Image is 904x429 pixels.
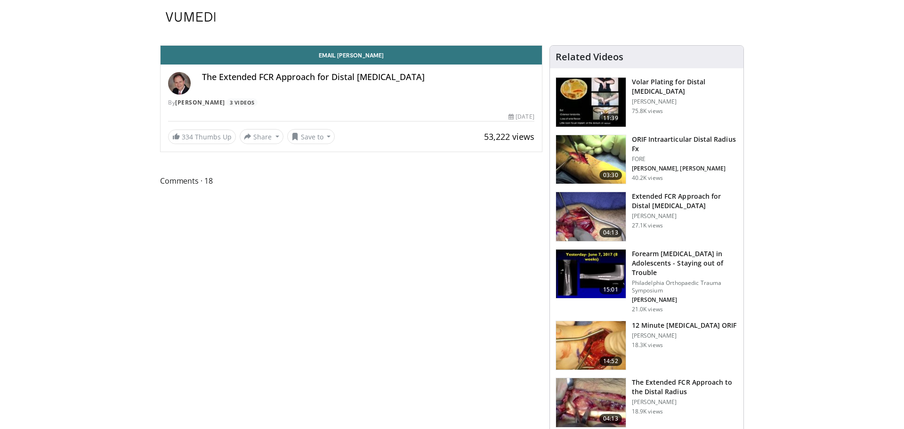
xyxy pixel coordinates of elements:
[556,51,623,63] h4: Related Videos
[632,249,738,277] h3: Forearm [MEDICAL_DATA] in Adolescents - Staying out of Trouble
[632,155,738,163] p: FORE
[556,135,738,185] a: 03:30 ORIF Intraarticular Distal Radius Fx FORE [PERSON_NAME], [PERSON_NAME] 40.2K views
[556,192,626,241] img: _514ecLNcU81jt9H5hMDoxOjA4MTtFn1_1.150x105_q85_crop-smart_upscale.jpg
[556,192,738,242] a: 04:13 Extended FCR Approach for Distal [MEDICAL_DATA] [PERSON_NAME] 27.1K views
[484,131,534,142] span: 53,222 views
[599,113,622,123] span: 11:39
[599,285,622,294] span: 15:01
[599,414,622,423] span: 04:13
[240,129,283,144] button: Share
[632,321,737,330] h3: 12 Minute [MEDICAL_DATA] ORIF
[632,332,737,340] p: [PERSON_NAME]
[287,129,335,144] button: Save to
[632,192,738,210] h3: Extended FCR Approach for Distal [MEDICAL_DATA]
[160,175,542,187] span: Comments 18
[556,135,626,184] img: 212608_0000_1.png.150x105_q85_crop-smart_upscale.jpg
[632,306,663,313] p: 21.0K views
[632,279,738,294] p: Philadelphia Orthopaedic Trauma Symposium
[632,378,738,397] h3: The Extended FCR Approach to the Distal Radius
[168,130,236,144] a: 334 Thumbs Up
[599,228,622,237] span: 04:13
[632,98,738,105] p: [PERSON_NAME]
[226,98,258,106] a: 3 Videos
[632,398,738,406] p: [PERSON_NAME]
[632,77,738,96] h3: Volar Plating for Distal [MEDICAL_DATA]
[168,98,534,107] div: By
[632,296,738,304] p: Scott Kozin
[556,250,626,299] img: 25619031-145e-4c60-a054-82f5ddb5a1ab.150x105_q85_crop-smart_upscale.jpg
[556,378,626,427] img: 320113_0000_1.png.150x105_q85_crop-smart_upscale.jpg
[599,170,622,180] span: 03:30
[632,341,663,349] p: 18.3K views
[632,174,663,182] p: 40.2K views
[632,107,663,115] p: 75.8K views
[175,98,225,106] a: [PERSON_NAME]
[599,356,622,366] span: 14:52
[556,78,626,127] img: Vumedi-_volar_plating_100006814_3.jpg.150x105_q85_crop-smart_upscale.jpg
[556,321,738,371] a: 14:52 12 Minute [MEDICAL_DATA] ORIF [PERSON_NAME] 18.3K views
[556,249,738,313] a: 15:01 Forearm [MEDICAL_DATA] in Adolescents - Staying out of Trouble Philadelphia Orthopaedic Tra...
[556,321,626,370] img: 99621ec1-f93f-4954-926a-d628ad4370b3.jpg.150x105_q85_crop-smart_upscale.jpg
[161,46,542,65] a: Email [PERSON_NAME]
[556,378,738,428] a: 04:13 The Extended FCR Approach to the Distal Radius [PERSON_NAME] 18.9K views
[632,212,738,220] p: [PERSON_NAME]
[632,165,738,172] p: Jason Nydick
[202,72,534,82] h4: The Extended FCR Approach for Distal [MEDICAL_DATA]
[168,72,191,95] img: Avatar
[508,113,534,121] div: [DATE]
[632,135,738,154] h3: ORIF Intraarticular Distal Radius Fx
[632,408,663,415] p: 18.9K views
[166,12,216,22] img: VuMedi Logo
[556,77,738,127] a: 11:39 Volar Plating for Distal [MEDICAL_DATA] [PERSON_NAME] 75.8K views
[632,222,663,229] p: 27.1K views
[182,132,193,141] span: 334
